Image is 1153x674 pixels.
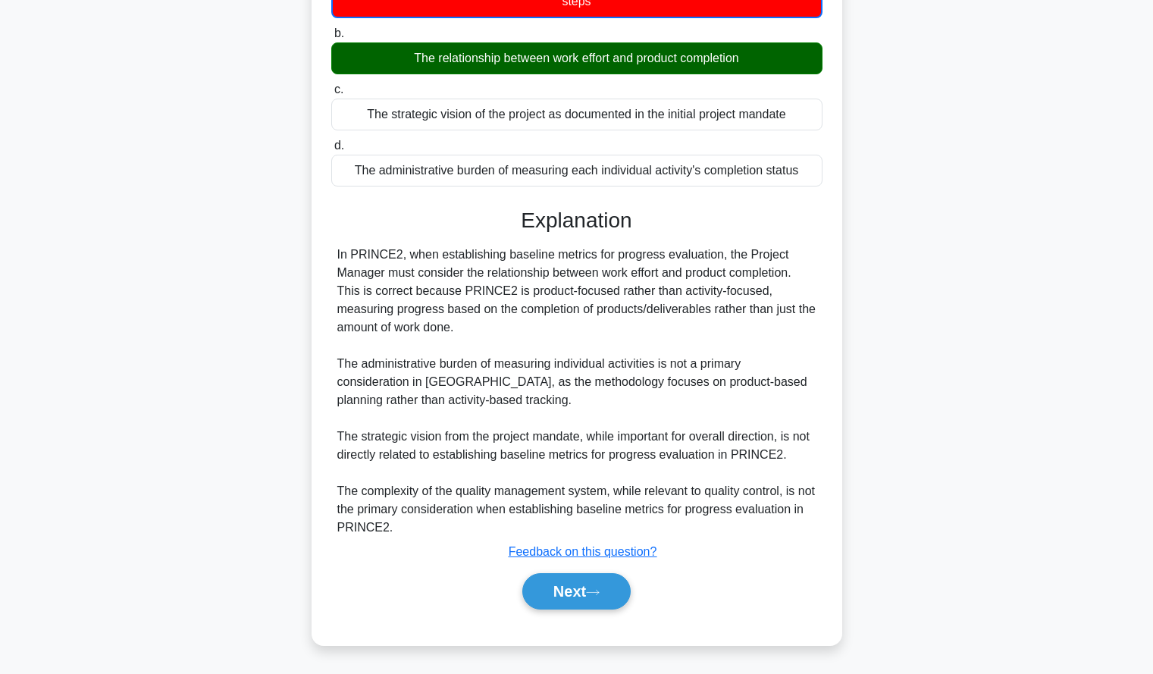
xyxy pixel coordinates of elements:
[331,155,822,187] div: The administrative burden of measuring each individual activity's completion status
[334,83,343,96] span: c.
[337,246,816,537] div: In PRINCE2, when establishing baseline metrics for progress evaluation, the Project Manager must ...
[331,99,822,130] div: The strategic vision of the project as documented in the initial project mandate
[334,139,344,152] span: d.
[331,42,822,74] div: The relationship between work effort and product completion
[522,573,631,610] button: Next
[340,208,813,234] h3: Explanation
[334,27,344,39] span: b.
[509,545,657,558] a: Feedback on this question?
